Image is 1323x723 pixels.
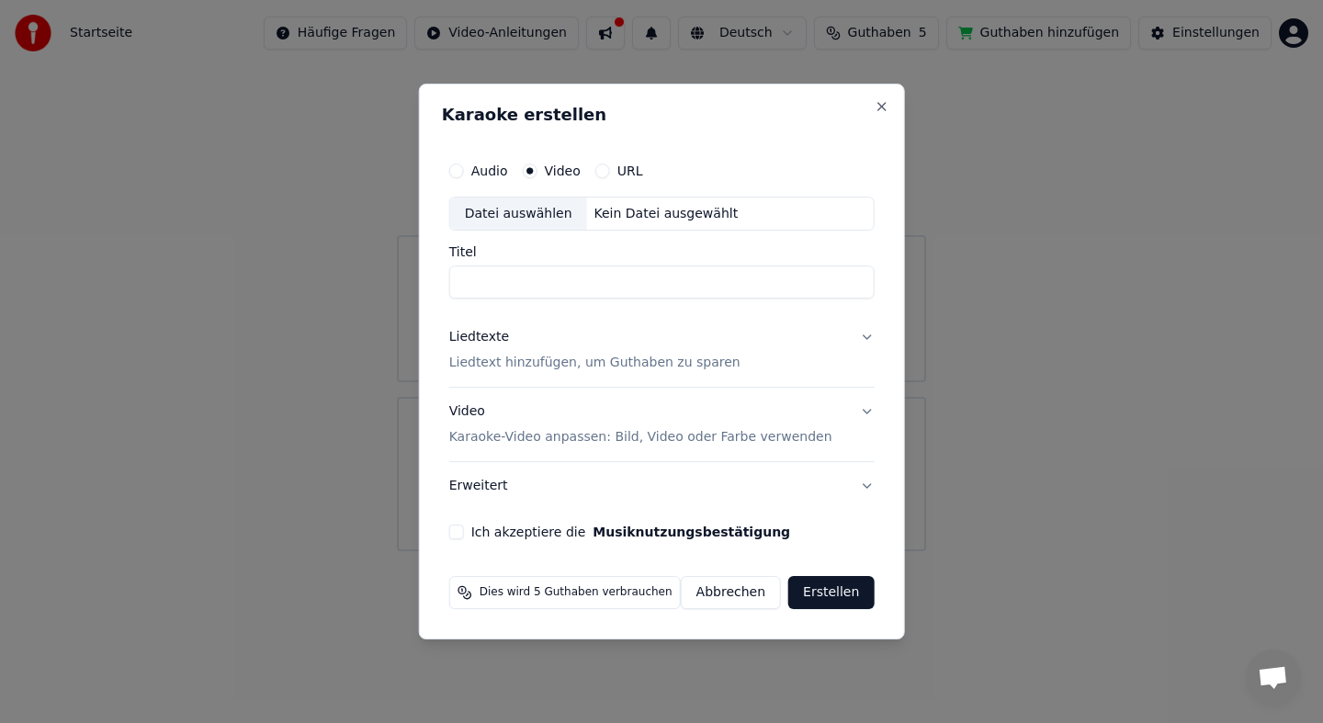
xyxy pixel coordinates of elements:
button: Erstellen [788,576,874,609]
button: LiedtexteLiedtext hinzufügen, um Guthaben zu sparen [449,314,875,388]
div: Liedtexte [449,329,509,347]
button: Abbrechen [681,576,781,609]
label: Titel [449,246,875,259]
label: URL [617,164,643,177]
label: Video [544,164,580,177]
button: VideoKaraoke-Video anpassen: Bild, Video oder Farbe verwenden [449,389,875,462]
div: Kein Datei ausgewählt [587,205,746,223]
button: Erweitert [449,462,875,510]
button: Ich akzeptiere die [593,525,790,538]
p: Liedtext hinzufügen, um Guthaben zu sparen [449,355,741,373]
label: Audio [471,164,508,177]
div: Datei auswählen [450,198,587,231]
label: Ich akzeptiere die [471,525,790,538]
span: Dies wird 5 Guthaben verbrauchen [480,585,673,600]
h2: Karaoke erstellen [442,107,882,123]
p: Karaoke-Video anpassen: Bild, Video oder Farbe verwenden [449,428,832,446]
div: Video [449,403,832,447]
